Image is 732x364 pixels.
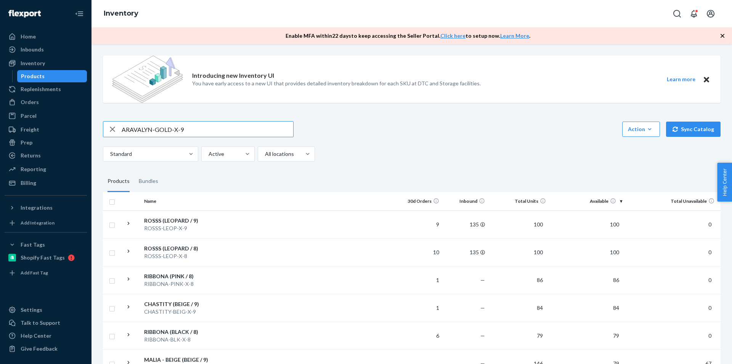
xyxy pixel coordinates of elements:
p: Enable MFA within 22 days to keep accessing the Seller Portal. to setup now. . [286,32,530,40]
button: Learn more [662,75,700,84]
span: 0 [705,249,714,255]
div: CHASTITY-BEIG-X-9 [144,308,224,316]
span: 86 [610,277,622,283]
ol: breadcrumbs [98,3,144,25]
td: 9 [396,210,442,238]
a: Settings [5,304,87,316]
div: ROSSS (LEOPARD / 9) [144,217,224,224]
span: 79 [610,332,622,339]
div: Add Fast Tag [21,269,48,276]
a: Click here [440,32,466,39]
div: Integrations [21,204,53,212]
div: Freight [21,126,39,133]
a: Add Integration [5,217,87,229]
div: Products [21,72,45,80]
span: 0 [705,221,714,228]
button: Integrations [5,202,87,214]
span: 100 [531,221,546,228]
div: Home [21,33,36,40]
th: Name [141,192,227,210]
div: RIBBONA-BLK-X-8 [144,336,224,343]
a: Help Center [5,330,87,342]
a: Orders [5,96,87,108]
div: Talk to Support [21,319,60,327]
input: Standard [109,150,110,158]
div: Settings [21,306,42,314]
div: Help Center [21,332,51,340]
div: Replenishments [21,85,61,93]
th: 30d Orders [396,192,442,210]
div: Reporting [21,165,46,173]
a: Talk to Support [5,317,87,329]
button: Fast Tags [5,239,87,251]
p: You have early access to a new UI that provides detailed inventory breakdown for each SKU at DTC ... [192,80,481,87]
a: Shopify Fast Tags [5,252,87,264]
div: Parcel [21,112,37,120]
span: 86 [534,277,546,283]
td: 6 [396,322,442,350]
div: Inventory [21,59,45,67]
div: Products [108,171,130,192]
a: Inbounds [5,43,87,56]
button: Help Center [717,163,732,202]
button: Sync Catalog [666,122,721,137]
button: Give Feedback [5,343,87,355]
span: 100 [607,249,622,255]
button: Open account menu [703,6,718,21]
div: Give Feedback [21,345,58,353]
span: — [480,332,485,339]
div: Bundles [139,171,158,192]
a: Freight [5,123,87,136]
a: Inventory [104,9,138,18]
td: 1 [396,266,442,294]
div: RIBBONA-PINK-X-8 [144,280,224,288]
img: new-reports-banner-icon.82668bd98b6a51aee86340f2a7b77ae3.png [112,56,183,103]
a: Inventory [5,57,87,69]
div: Returns [21,152,41,159]
td: 10 [396,238,442,266]
span: 100 [607,221,622,228]
button: Close [701,75,711,84]
div: Fast Tags [21,241,45,249]
div: RIBBONA (BLACK / 8) [144,328,224,336]
div: ROSSS-LEOP-X-9 [144,224,224,232]
span: 84 [534,305,546,311]
img: Flexport logo [8,10,41,18]
input: Search inventory by name or sku [122,122,293,137]
span: 0 [705,305,714,311]
button: Open Search Box [669,6,685,21]
a: Prep [5,136,87,149]
div: Prep [21,139,32,146]
th: Total Unavailable [625,192,721,210]
a: Reporting [5,163,87,175]
div: Shopify Fast Tags [21,254,65,261]
span: — [480,305,485,311]
th: Total Units [488,192,549,210]
span: 100 [531,249,546,255]
p: Introducing new Inventory UI [192,71,274,80]
div: Action [628,125,654,133]
div: RIBBONA (PINK / 8) [144,273,224,280]
button: Open notifications [686,6,701,21]
a: Billing [5,177,87,189]
div: ROSSS-LEOP-X-8 [144,252,224,260]
div: Inbounds [21,46,44,53]
td: 135 [442,238,488,266]
a: Replenishments [5,83,87,95]
a: Parcel [5,110,87,122]
span: 79 [534,332,546,339]
span: 0 [705,332,714,339]
button: Action [622,122,660,137]
span: — [480,277,485,283]
div: CHASTITY (BEIGE / 9) [144,300,224,308]
td: 135 [442,210,488,238]
div: Orders [21,98,39,106]
span: 0 [705,277,714,283]
div: Add Integration [21,220,55,226]
th: Inbound [442,192,488,210]
div: Billing [21,179,36,187]
div: ROSSS (LEOPARD / 8) [144,245,224,252]
input: All locations [264,150,265,158]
